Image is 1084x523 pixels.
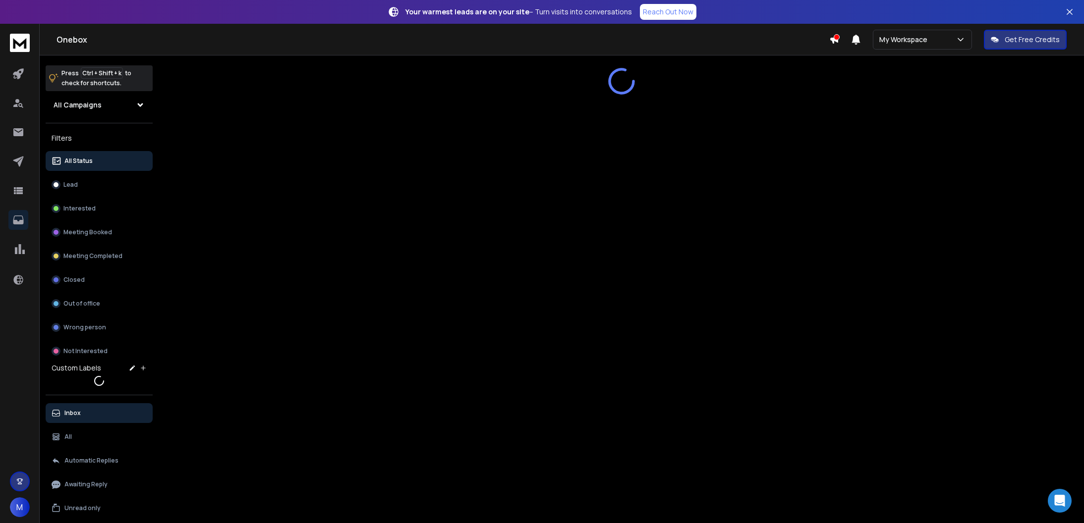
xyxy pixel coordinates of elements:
img: logo [10,34,30,52]
button: Unread only [46,498,153,518]
p: Unread only [64,504,101,512]
h3: Filters [46,131,153,145]
button: Interested [46,199,153,218]
button: Get Free Credits [984,30,1067,50]
button: Automatic Replies [46,451,153,471]
p: Press to check for shortcuts. [61,68,131,88]
span: Ctrl + Shift + k [81,67,123,79]
button: M [10,497,30,517]
button: All Campaigns [46,95,153,115]
button: Lead [46,175,153,195]
p: Awaiting Reply [64,480,108,488]
strong: Your warmest leads are on your site [405,7,529,16]
p: Reach Out Now [643,7,693,17]
p: Closed [63,276,85,284]
p: Automatic Replies [64,457,118,465]
button: Meeting Completed [46,246,153,266]
h3: Custom Labels [52,363,101,373]
p: All Status [64,157,93,165]
p: Wrong person [63,323,106,331]
button: All Status [46,151,153,171]
p: – Turn visits into conversations [405,7,632,17]
a: Reach Out Now [640,4,696,20]
button: Out of office [46,294,153,314]
p: Meeting Completed [63,252,122,260]
p: Out of office [63,300,100,308]
p: Lead [63,181,78,189]
p: Get Free Credits [1005,35,1060,45]
button: Not Interested [46,341,153,361]
button: Inbox [46,403,153,423]
button: Meeting Booked [46,222,153,242]
p: Meeting Booked [63,228,112,236]
button: Closed [46,270,153,290]
h1: Onebox [57,34,829,46]
div: Open Intercom Messenger [1048,489,1072,513]
p: Not Interested [63,347,108,355]
p: Interested [63,205,96,212]
p: All [64,433,72,441]
h1: All Campaigns [54,100,102,110]
button: Awaiting Reply [46,474,153,494]
p: My Workspace [879,35,931,45]
p: Inbox [64,409,81,417]
button: Wrong person [46,317,153,337]
button: All [46,427,153,447]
